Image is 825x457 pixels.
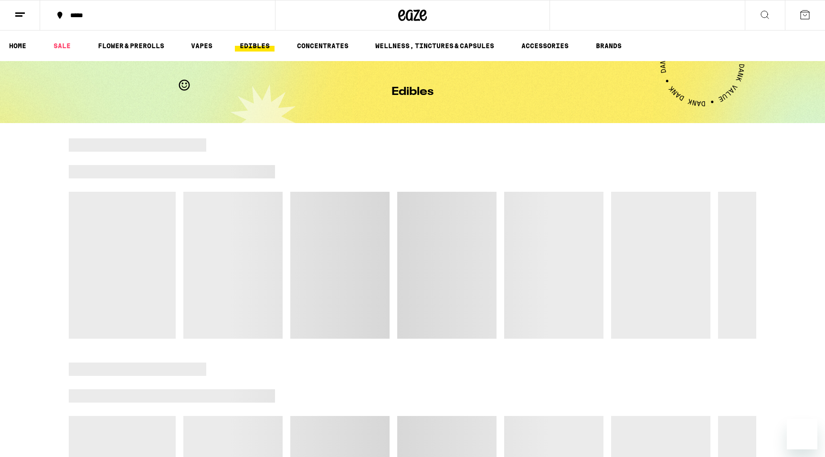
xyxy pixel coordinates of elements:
a: WELLNESS, TINCTURES & CAPSULES [370,40,499,52]
h1: Edibles [391,86,434,98]
iframe: Button to launch messaging window [787,419,817,449]
a: SALE [49,40,75,52]
a: BRANDS [591,40,626,52]
a: FLOWER & PREROLLS [93,40,169,52]
a: HOME [4,40,31,52]
a: EDIBLES [235,40,275,52]
a: VAPES [186,40,217,52]
a: ACCESSORIES [517,40,573,52]
a: CONCENTRATES [292,40,353,52]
